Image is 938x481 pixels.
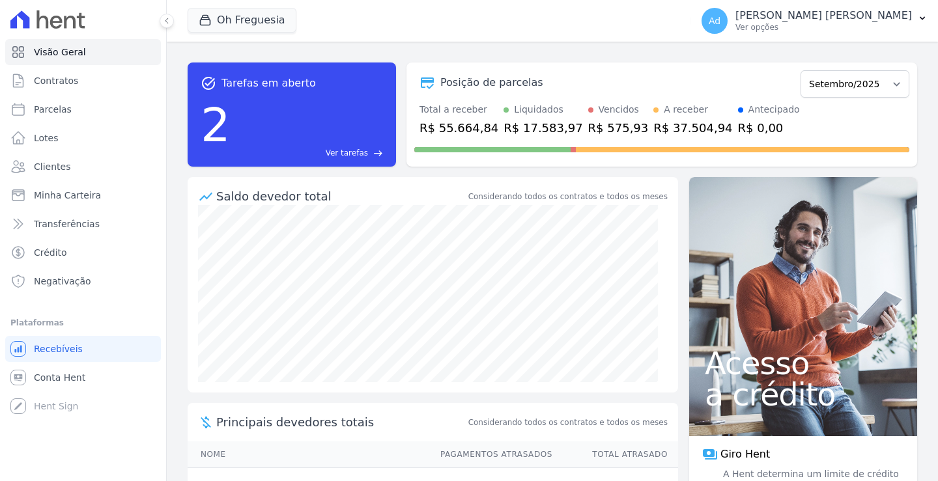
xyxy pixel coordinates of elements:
a: Minha Carteira [5,182,161,208]
button: Oh Freguesia [188,8,296,33]
span: Clientes [34,160,70,173]
div: R$ 0,00 [738,119,800,137]
span: Lotes [34,131,59,144]
span: Ver tarefas [326,147,368,159]
p: [PERSON_NAME] [PERSON_NAME] [735,9,912,22]
a: Negativação [5,268,161,294]
a: Transferências [5,211,161,237]
span: Conta Hent [34,371,85,384]
a: Parcelas [5,96,161,122]
div: 2 [201,91,231,159]
span: Principais devedores totais [216,413,466,431]
span: Acesso [705,348,902,379]
span: Visão Geral [34,46,86,59]
span: Parcelas [34,103,72,116]
span: Crédito [34,246,67,259]
th: Nome [188,441,428,468]
div: Considerando todos os contratos e todos os meses [468,191,668,202]
a: Visão Geral [5,39,161,65]
div: Total a receber [419,103,498,117]
span: east [373,148,383,158]
span: Tarefas em aberto [221,76,316,91]
div: Saldo devedor total [216,187,466,205]
div: Antecipado [748,103,800,117]
span: Considerando todos os contratos e todos os meses [468,417,668,428]
div: Plataformas [10,315,156,331]
span: Giro Hent [720,447,770,462]
span: Ad [709,16,720,25]
div: A receber [664,103,708,117]
div: Liquidados [514,103,563,117]
p: Ver opções [735,22,912,33]
a: Clientes [5,154,161,180]
span: Minha Carteira [34,189,101,202]
button: Ad [PERSON_NAME] [PERSON_NAME] Ver opções [691,3,938,39]
a: Crédito [5,240,161,266]
a: Recebíveis [5,336,161,362]
span: Negativação [34,275,91,288]
span: Recebíveis [34,342,83,355]
a: Ver tarefas east [236,147,383,159]
div: R$ 575,93 [588,119,649,137]
div: R$ 55.664,84 [419,119,498,137]
span: a crédito [705,379,902,410]
div: Posição de parcelas [440,75,543,90]
a: Lotes [5,125,161,151]
span: Contratos [34,74,78,87]
span: task_alt [201,76,216,91]
th: Pagamentos Atrasados [428,441,553,468]
div: R$ 17.583,97 [504,119,582,137]
div: Vencidos [599,103,639,117]
a: Contratos [5,68,161,94]
a: Conta Hent [5,364,161,391]
span: Transferências [34,217,100,230]
th: Total Atrasado [553,441,678,468]
div: R$ 37.504,94 [653,119,732,137]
